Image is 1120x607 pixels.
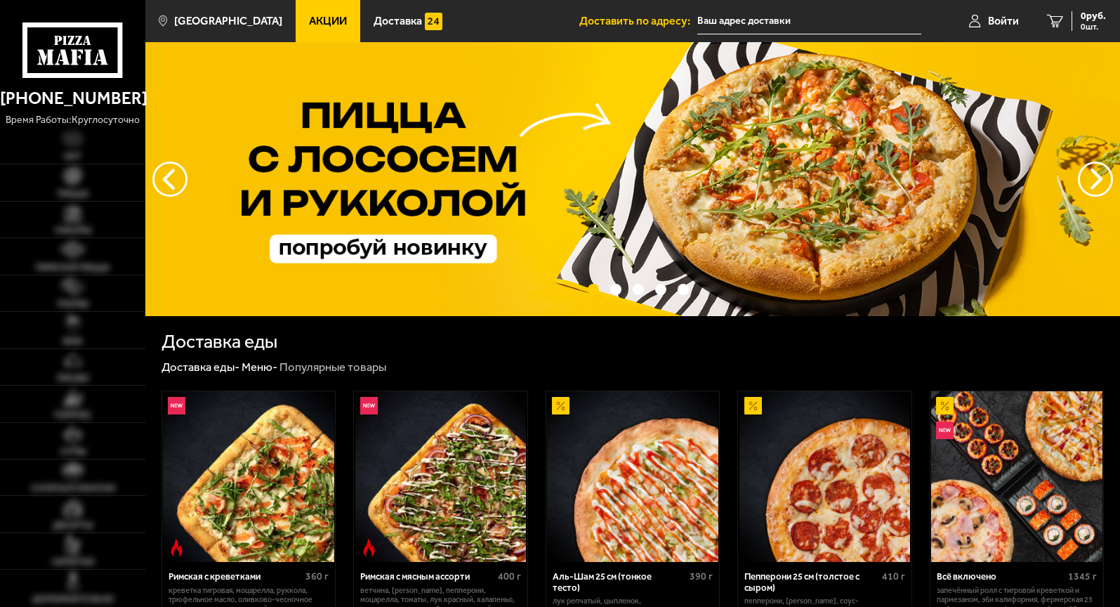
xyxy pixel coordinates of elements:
[936,397,954,415] img: Акционный
[579,15,697,27] span: Доставить по адресу:
[169,571,302,582] div: Римская с креветками
[678,284,689,295] button: точки переключения
[354,391,527,562] a: НовинкаОстрое блюдоРимская с мясным ассорти
[31,484,115,493] span: Салаты и закуски
[655,284,666,295] button: точки переключения
[64,152,81,162] span: Хит
[937,571,1065,582] div: Всё включено
[425,13,442,30] img: 15daf4d41897b9f0e9f617042186c801.svg
[739,391,910,562] img: Пепперони 25 см (толстое с сыром)
[930,391,1104,562] a: АкционныйНовинкаВсё включено
[882,570,905,582] span: 410 г
[355,391,526,562] img: Римская с мясным ассорти
[305,570,329,582] span: 360 г
[374,15,422,27] span: Доставка
[553,571,686,594] div: Аль-Шам 25 см (тонкое тесто)
[152,162,187,197] button: следующий
[54,411,91,420] span: Горячее
[36,263,110,273] span: Римская пицца
[162,391,336,562] a: НовинкаОстрое блюдоРимская с креветками
[60,448,86,457] span: Супы
[360,571,494,582] div: Римская с мясным ассорти
[55,226,91,235] span: Наборы
[1078,162,1113,197] button: предыдущий
[936,422,954,439] img: Новинка
[547,391,718,562] img: Аль-Шам 25 см (тонкое тесто)
[738,391,911,562] a: АкционныйПепперони 25 см (толстое с сыром)
[931,391,1102,562] img: Всё включено
[498,570,521,582] span: 400 г
[690,570,713,582] span: 390 г
[1068,570,1097,582] span: 1345 г
[744,397,762,415] img: Акционный
[697,8,921,34] input: Ваш адрес доставки
[552,397,569,415] img: Акционный
[279,360,386,375] div: Популярные товары
[588,284,599,295] button: точки переключения
[163,391,334,562] img: Римская с креветками
[58,300,88,309] span: Роллы
[57,374,88,383] span: Обеды
[309,15,347,27] span: Акции
[174,15,282,27] span: [GEOGRAPHIC_DATA]
[546,391,720,562] a: АкционныйАль-Шам 25 см (тонкое тесто)
[32,595,114,604] span: Дополнительно
[1081,22,1106,31] span: 0 шт.
[58,190,88,199] span: Пицца
[633,284,644,295] button: точки переключения
[1081,11,1106,21] span: 0 руб.
[52,558,94,567] span: Напитки
[360,397,378,415] img: Новинка
[162,360,239,374] a: Доставка еды-
[744,571,878,594] div: Пепперони 25 см (толстое с сыром)
[168,397,185,415] img: Новинка
[53,521,93,530] span: Десерты
[62,337,83,346] span: WOK
[610,284,621,295] button: точки переключения
[242,360,277,374] a: Меню-
[360,539,378,556] img: Острое блюдо
[168,539,185,556] img: Острое блюдо
[162,332,277,351] h1: Доставка еды
[988,15,1019,27] span: Войти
